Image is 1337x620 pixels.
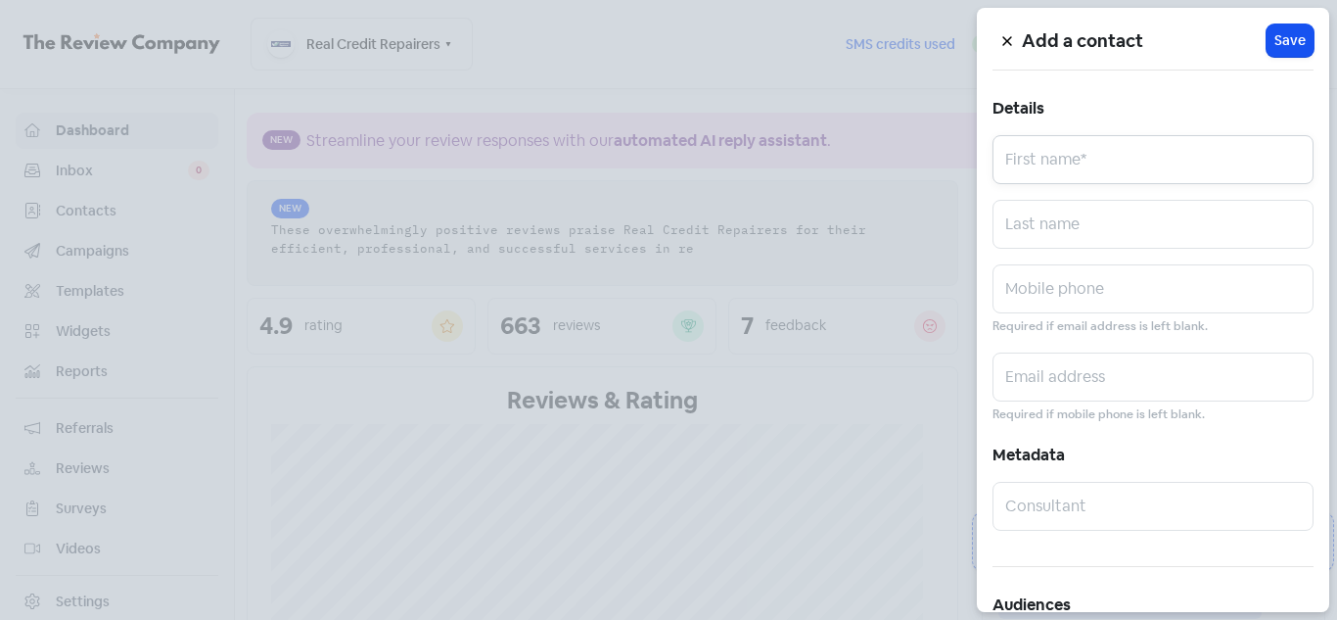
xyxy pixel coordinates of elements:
h5: Add a contact [1022,26,1267,56]
h5: Details [992,94,1314,123]
input: Consultant [992,482,1314,531]
small: Required if mobile phone is left blank. [992,405,1205,424]
h5: Metadata [992,441,1314,470]
h5: Audiences [992,591,1314,620]
span: Save [1274,30,1306,51]
input: Mobile phone [992,264,1314,313]
input: Email address [992,353,1314,402]
input: First name [992,135,1314,184]
button: Save [1267,24,1314,57]
input: Last name [992,200,1314,249]
small: Required if email address is left blank. [992,317,1208,336]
